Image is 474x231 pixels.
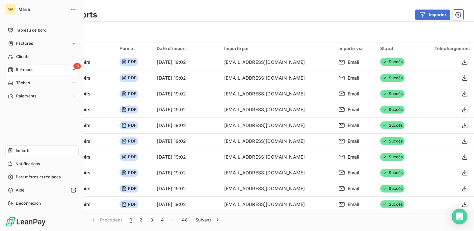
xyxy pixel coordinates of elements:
span: Email [348,122,360,129]
div: MA [5,4,16,14]
span: Déconnexion [16,200,41,206]
div: Importé par [224,46,330,51]
span: Tâches [16,80,30,86]
img: Logo LeanPay [5,217,46,227]
td: [DATE] 19:02 [153,181,220,196]
button: 3 [146,213,157,227]
td: [DATE] 19:02 [153,102,220,117]
span: Succès [380,137,405,145]
span: Relances [16,67,33,73]
td: [DATE] 19:02 [153,117,220,133]
a: Aide [5,185,79,195]
div: Importé via [338,46,372,51]
span: 1 [130,217,132,223]
td: [DATE] 19:02 [153,86,220,102]
span: Tableau de bord [16,27,46,33]
span: Email [348,169,360,176]
span: Email [348,59,360,65]
span: PDF [119,153,138,161]
span: Email [348,201,360,208]
td: [DATE] 19:02 [153,196,220,212]
span: Maire [18,7,66,12]
td: [EMAIL_ADDRESS][DOMAIN_NAME] [220,102,334,117]
span: Paiements [16,93,36,99]
span: PDF [119,137,138,145]
span: PDF [119,169,138,177]
span: PDF [119,121,138,129]
span: PDF [119,58,138,66]
span: Succès [380,74,405,82]
span: Factures [16,40,33,46]
button: 48 [178,213,192,227]
span: Aide [16,187,25,193]
span: Email [348,90,360,97]
span: PDF [119,200,138,208]
span: PDF [119,74,138,82]
div: Statut [380,46,414,51]
span: … [168,215,178,225]
span: Succès [380,121,405,129]
span: PDF [119,185,138,192]
span: Email [348,154,360,160]
span: Paramètres et réglages [16,174,61,180]
span: Clients [16,54,29,60]
td: [DATE] 19:02 [153,70,220,86]
span: Email [348,106,360,113]
td: [DATE] 19:02 [153,165,220,181]
td: [EMAIL_ADDRESS][DOMAIN_NAME] [220,86,334,102]
span: Succès [380,90,405,98]
td: [EMAIL_ADDRESS][DOMAIN_NAME] [220,54,334,70]
div: Date d’import [157,46,216,51]
span: Succès [380,200,405,208]
td: [EMAIL_ADDRESS][DOMAIN_NAME] [220,70,334,86]
td: [DATE] 19:02 [153,133,220,149]
button: 2 [136,213,146,227]
div: Téléchargement [422,46,470,51]
span: PDF [119,106,138,114]
div: Open Intercom Messenger [452,209,467,224]
span: Succès [380,185,405,192]
td: [EMAIL_ADDRESS][DOMAIN_NAME] [220,117,334,133]
span: Succès [380,106,405,114]
td: [DATE] 19:02 [153,54,220,70]
button: Importer [415,10,450,20]
span: Succès [380,58,405,66]
span: PDF [119,90,138,98]
span: Imports [16,148,30,154]
span: 16 [73,63,81,69]
span: Email [348,185,360,192]
span: Succès [380,169,405,177]
span: Email [348,75,360,81]
span: Notifications [15,161,40,167]
button: Suivant [192,213,225,227]
span: Email [348,138,360,144]
td: [EMAIL_ADDRESS][DOMAIN_NAME] [220,181,334,196]
td: [EMAIL_ADDRESS][DOMAIN_NAME] [220,133,334,149]
td: [EMAIL_ADDRESS][DOMAIN_NAME] [220,196,334,212]
button: Précédent [86,213,126,227]
div: Format [119,46,149,51]
button: 1 [126,213,136,227]
td: [DATE] 19:02 [153,149,220,165]
span: Succès [380,153,405,161]
td: [EMAIL_ADDRESS][DOMAIN_NAME] [220,165,334,181]
td: [EMAIL_ADDRESS][DOMAIN_NAME] [220,149,334,165]
button: 4 [157,213,168,227]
